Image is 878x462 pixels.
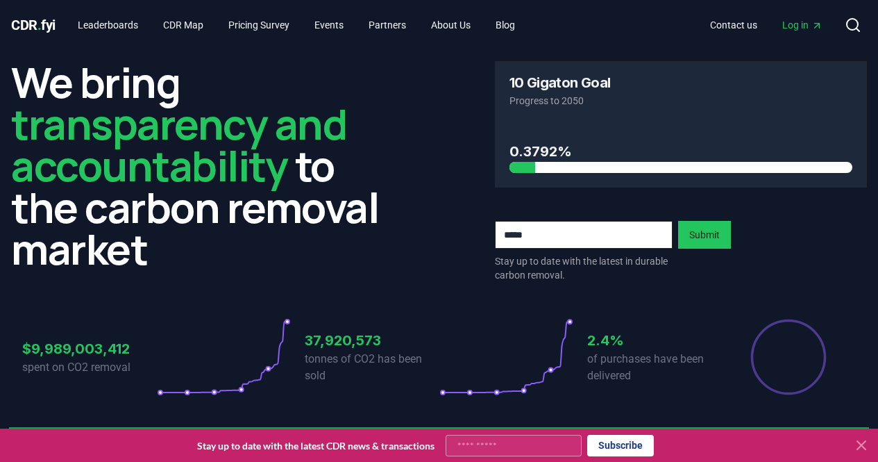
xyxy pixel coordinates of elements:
[37,17,42,33] span: .
[217,13,301,38] a: Pricing Survey
[22,338,157,359] h3: $9,989,003,412
[678,221,731,249] button: Submit
[11,17,56,33] span: CDR fyi
[771,13,834,38] a: Log in
[11,95,346,194] span: transparency and accountability
[420,13,482,38] a: About Us
[152,13,214,38] a: CDR Map
[305,330,439,351] h3: 37,920,573
[305,351,439,384] p: tonnes of CO2 has been sold
[509,94,853,108] p: Progress to 2050
[699,13,768,38] a: Contact us
[699,13,834,38] nav: Main
[22,359,157,376] p: spent on CO2 removal
[587,330,722,351] h3: 2.4%
[67,13,149,38] a: Leaderboards
[495,254,673,282] p: Stay up to date with the latest in durable carbon removal.
[67,13,526,38] nav: Main
[303,13,355,38] a: Events
[782,18,822,32] span: Log in
[509,76,611,90] h3: 10 Gigaton Goal
[484,13,526,38] a: Blog
[750,318,827,396] div: Percentage of sales delivered
[11,15,56,35] a: CDR.fyi
[11,61,384,270] h2: We bring to the carbon removal market
[357,13,417,38] a: Partners
[509,141,853,162] h3: 0.3792%
[587,351,722,384] p: of purchases have been delivered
